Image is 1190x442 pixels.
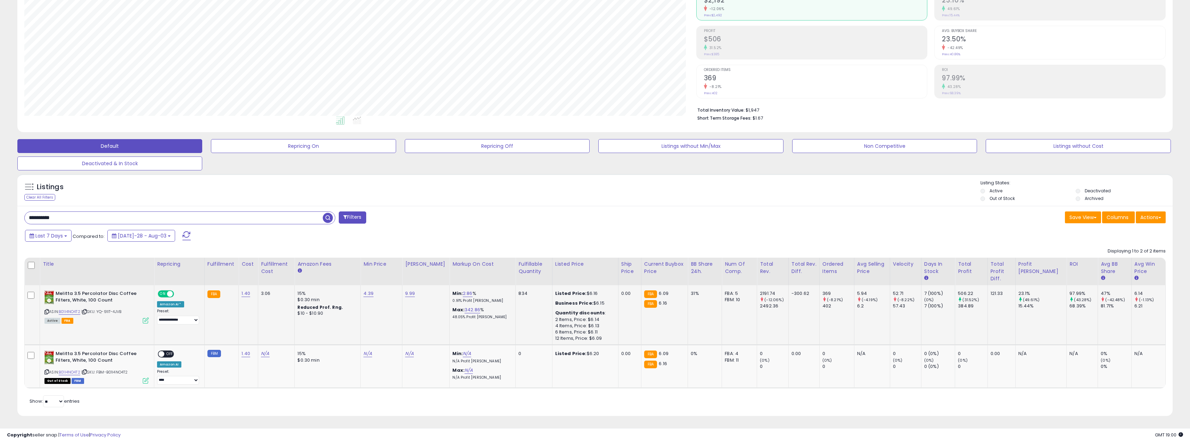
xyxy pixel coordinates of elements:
[942,91,961,95] small: Prev: 68.39%
[942,35,1165,45] h2: 23.50%
[924,363,955,370] div: 0 (0%)
[164,351,175,357] span: OFF
[990,195,1015,201] label: Out of Stock
[1136,211,1166,223] button: Actions
[1105,297,1125,303] small: (-42.48%)
[1069,290,1098,297] div: 97.99%
[261,290,289,297] div: 3.06
[644,300,657,308] small: FBA
[157,361,181,368] div: Amazon AI
[452,367,465,373] b: Max:
[555,310,613,316] div: :
[1069,260,1095,268] div: ROI
[659,350,668,357] span: 6.09
[764,297,783,303] small: (-12.06%)
[704,91,717,95] small: Prev: 402
[555,300,613,306] div: $6.15
[555,323,613,329] div: 4 Items, Price: $6.13
[857,260,887,275] div: Avg Selling Price
[465,367,473,374] a: N/A
[621,260,638,275] div: Ship Price
[704,74,927,83] h2: 369
[37,182,64,192] h5: Listings
[945,45,963,50] small: -42.49%
[555,260,615,268] div: Listed Price
[1101,357,1110,363] small: (0%)
[157,369,199,385] div: Preset:
[7,432,32,438] strong: Copyright
[893,357,903,363] small: (0%)
[760,260,786,275] div: Total Rev.
[725,357,752,363] div: FBM: 11
[1101,303,1131,309] div: 81.71%
[1107,214,1129,221] span: Columns
[644,361,657,368] small: FBA
[659,360,667,367] span: 6.16
[261,260,292,275] div: Fulfillment Cost
[697,105,1160,114] li: $1,947
[157,301,184,307] div: Amazon AI *
[827,297,843,303] small: (-8.21%)
[822,303,854,309] div: 402
[991,351,1010,357] div: 0.00
[43,260,151,268] div: Title
[1069,303,1098,309] div: 68.39%
[945,84,961,89] small: 43.28%
[958,351,987,357] div: 0
[822,357,832,363] small: (0%)
[986,139,1171,153] button: Listings without Cost
[452,315,510,320] p: 48.05% Profit [PERSON_NAME]
[44,351,54,364] img: 51Ui75UxtRL._SL40_.jpg
[1108,248,1166,255] div: Displaying 1 to 2 of 2 items
[791,351,814,357] div: 0.00
[893,290,921,297] div: 52.71
[452,290,510,303] div: %
[991,260,1012,282] div: Total Profit Diff.
[791,290,814,297] div: -300.62
[924,357,934,363] small: (0%)
[297,268,302,274] small: Amazon Fees.
[644,260,685,275] div: Current Buybox Price
[893,303,921,309] div: 57.43
[725,290,752,297] div: FBA: 5
[893,363,921,370] div: 0
[30,398,80,404] span: Show: entries
[452,306,465,313] b: Max:
[363,350,372,357] a: N/A
[924,260,952,275] div: Days In Stock
[707,45,722,50] small: 31.52%
[704,13,722,17] small: Prev: $2,492
[857,351,885,357] div: N/A
[56,351,140,365] b: Melitta 3.5 Percolator Disc Coffee Filters, White, 100 Count
[857,290,890,297] div: 5.94
[598,139,783,153] button: Listings without Min/Max
[405,350,413,357] a: N/A
[241,260,255,268] div: Cost
[822,351,854,357] div: 0
[261,350,269,357] a: N/A
[962,297,979,303] small: (31.52%)
[297,297,355,303] div: $0.30 min
[942,68,1165,72] span: ROI
[1101,290,1131,297] div: 47%
[760,351,788,357] div: 0
[958,303,987,309] div: 384.89
[518,290,547,297] div: 834
[452,298,510,303] p: 0.91% Profit [PERSON_NAME]
[1101,363,1131,370] div: 0%
[1134,290,1165,297] div: 6.14
[297,260,358,268] div: Amazon Fees
[25,230,72,242] button: Last 7 Days
[44,351,149,383] div: ASIN:
[17,139,202,153] button: Default
[452,307,510,320] div: %
[157,309,199,324] div: Preset:
[991,290,1010,297] div: 121.33
[697,115,752,121] b: Short Term Storage Fees:
[945,6,960,11] small: 49.61%
[822,260,851,275] div: Ordered Items
[942,29,1165,33] span: Avg. Buybox Share
[792,139,977,153] button: Non Competitive
[118,232,166,239] span: [DATE]-28 - Aug-03
[158,291,167,297] span: ON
